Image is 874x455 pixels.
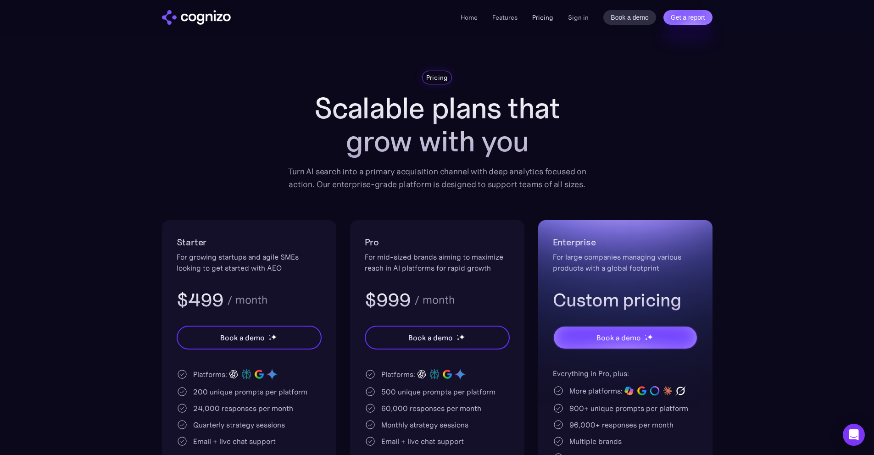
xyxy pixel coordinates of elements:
[569,385,623,396] div: More platforms:
[177,288,224,312] h3: $499
[459,334,465,340] img: star
[268,338,272,341] img: star
[381,403,481,414] div: 60,000 responses per month
[553,326,698,350] a: Book a demostarstarstar
[663,10,713,25] a: Get a report
[177,235,322,250] h2: Starter
[645,334,646,336] img: star
[553,368,698,379] div: Everything in Pro, plus:
[162,10,231,25] a: home
[227,294,267,305] div: / month
[381,386,495,397] div: 500 unique prompts per platform
[569,403,688,414] div: 800+ unique prompts per platform
[381,369,415,380] div: Platforms:
[193,369,227,380] div: Platforms:
[365,251,510,273] div: For mid-sized brands aiming to maximize reach in AI platforms for rapid growth
[281,165,593,191] div: Turn AI search into a primary acquisition channel with deep analytics focused on action. Our ente...
[553,251,698,273] div: For large companies managing various products with a global footprint
[193,403,293,414] div: 24,000 responses per month
[193,436,276,447] div: Email + live chat support
[645,338,648,341] img: star
[569,436,622,447] div: Multiple brands
[426,73,448,82] div: Pricing
[569,419,674,430] div: 96,000+ responses per month
[162,10,231,25] img: cognizo logo
[365,288,411,312] h3: $999
[365,326,510,350] a: Book a demostarstarstar
[281,92,593,158] h1: Scalable plans that grow with you
[532,13,553,22] a: Pricing
[177,326,322,350] a: Book a demostarstarstar
[381,419,468,430] div: Monthly strategy sessions
[843,424,865,446] div: Open Intercom Messenger
[271,334,277,340] img: star
[414,294,455,305] div: / month
[568,12,589,23] a: Sign in
[365,235,510,250] h2: Pro
[193,419,285,430] div: Quarterly strategy sessions
[603,10,656,25] a: Book a demo
[177,251,322,273] div: For growing startups and agile SMEs looking to get started with AEO
[461,13,478,22] a: Home
[456,338,460,341] img: star
[553,235,698,250] h2: Enterprise
[596,332,640,343] div: Book a demo
[193,386,307,397] div: 200 unique prompts per platform
[553,288,698,312] h3: Custom pricing
[268,334,270,336] img: star
[408,332,452,343] div: Book a demo
[647,334,653,340] img: star
[492,13,518,22] a: Features
[381,436,464,447] div: Email + live chat support
[456,334,458,336] img: star
[220,332,264,343] div: Book a demo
